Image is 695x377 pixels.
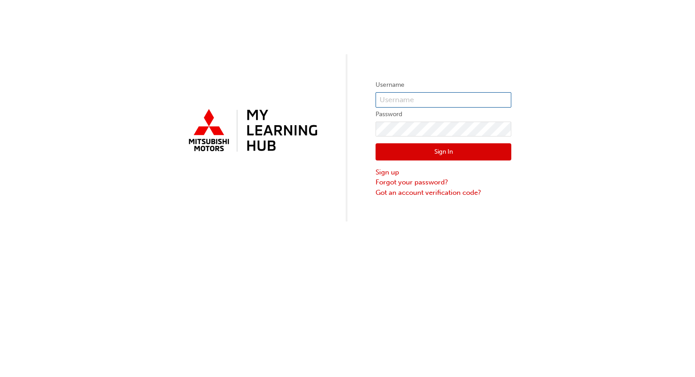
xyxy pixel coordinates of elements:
[376,92,511,108] input: Username
[376,177,511,188] a: Forgot your password?
[376,188,511,198] a: Got an account verification code?
[376,80,511,90] label: Username
[376,143,511,160] button: Sign In
[184,105,319,157] img: mmal
[376,167,511,178] a: Sign up
[376,109,511,120] label: Password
